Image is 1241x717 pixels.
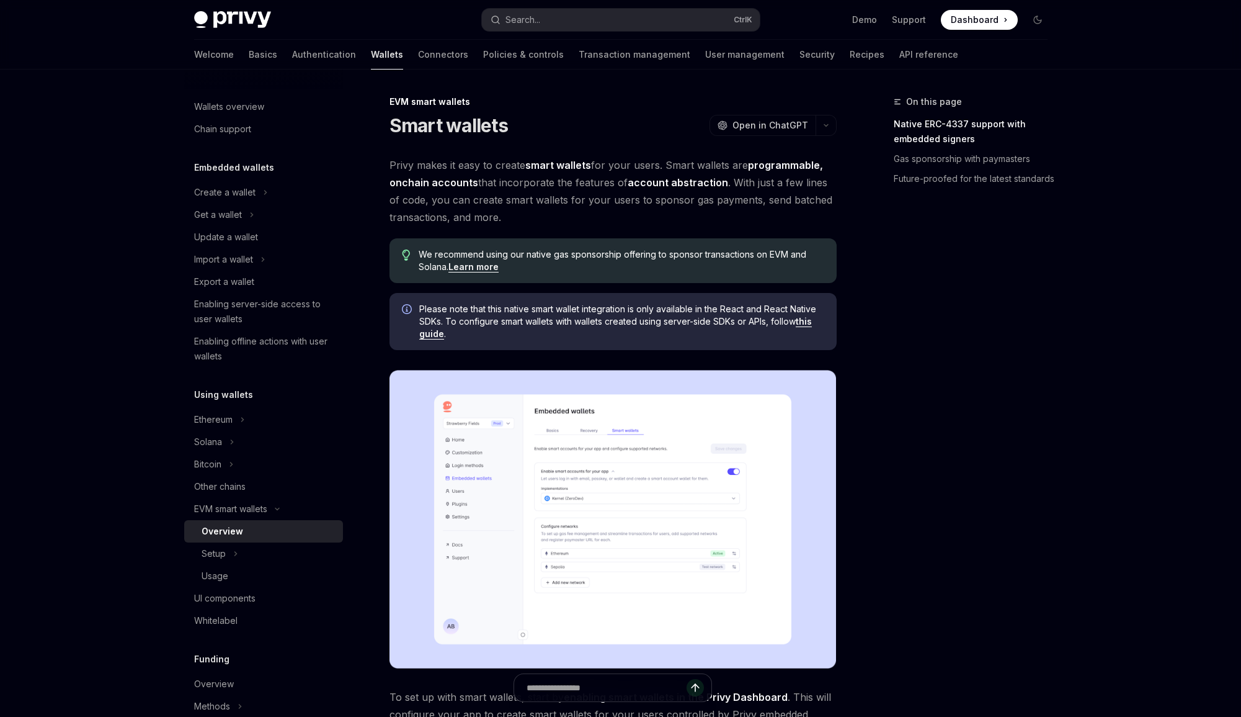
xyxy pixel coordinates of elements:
h5: Funding [194,652,229,667]
div: Whitelabel [194,613,238,628]
button: Search...CtrlK [482,9,760,31]
a: Transaction management [579,40,690,70]
a: UI components [184,587,343,610]
button: Toggle dark mode [1028,10,1048,30]
div: Setup [202,546,226,561]
div: Import a wallet [194,252,253,267]
img: Sample enable smart wallets [389,370,837,669]
a: Enabling offline actions with user wallets [184,330,343,368]
div: Get a wallet [194,207,242,222]
a: Future-proofed for the latest standards [894,169,1057,189]
a: Other chains [184,476,343,498]
div: Other chains [194,479,246,494]
span: On this page [906,94,962,109]
a: Support [892,14,926,26]
a: account abstraction [628,176,728,189]
div: Methods [194,699,230,714]
div: Enabling server-side access to user wallets [194,297,336,327]
div: Solana [194,435,222,449]
a: Wallets [371,40,403,70]
a: Export a wallet [184,271,343,293]
a: Usage [184,565,343,587]
div: UI components [194,591,256,606]
a: Authentication [292,40,356,70]
button: Open in ChatGPT [709,115,816,136]
a: Security [799,40,835,70]
div: Usage [202,569,228,584]
span: Please note that this native smart wallet integration is only available in the React and React Na... [419,303,824,340]
span: Dashboard [951,14,999,26]
a: User management [705,40,785,70]
img: dark logo [194,11,271,29]
div: Bitcoin [194,457,221,472]
div: Export a wallet [194,274,254,289]
div: EVM smart wallets [194,502,267,516]
a: Recipes [850,40,884,70]
span: Privy makes it easy to create for your users. Smart wallets are that incorporate the features of ... [389,156,837,226]
div: EVM smart wallets [389,96,837,108]
div: Wallets overview [194,99,264,114]
div: Update a wallet [194,230,258,245]
a: Wallets overview [184,96,343,118]
div: Search... [505,12,540,27]
a: Chain support [184,118,343,140]
h5: Embedded wallets [194,160,274,175]
a: Welcome [194,40,234,70]
a: Whitelabel [184,610,343,632]
div: Ethereum [194,412,233,427]
span: We recommend using our native gas sponsorship offering to sponsor transactions on EVM and Solana. [419,248,824,273]
a: Overview [184,673,343,695]
h5: Using wallets [194,387,253,402]
a: Policies & controls [483,40,564,70]
div: Chain support [194,122,251,137]
button: Send message [687,679,704,697]
a: Dashboard [941,10,1018,30]
a: Enabling server-side access to user wallets [184,293,343,330]
a: Connectors [418,40,468,70]
strong: smart wallets [525,159,591,171]
div: Enabling offline actions with user wallets [194,334,336,364]
a: Overview [184,520,343,543]
div: Overview [194,677,234,692]
a: Basics [249,40,277,70]
svg: Tip [402,250,411,261]
h1: Smart wallets [389,114,508,137]
span: Open in ChatGPT [732,119,808,132]
a: Native ERC-4337 support with embedded signers [894,114,1057,149]
div: Create a wallet [194,185,256,200]
svg: Info [402,304,414,317]
div: Overview [202,524,243,539]
a: Demo [852,14,877,26]
span: Ctrl K [734,15,752,25]
a: Learn more [448,261,499,273]
a: API reference [899,40,958,70]
a: Update a wallet [184,226,343,248]
a: Gas sponsorship with paymasters [894,149,1057,169]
